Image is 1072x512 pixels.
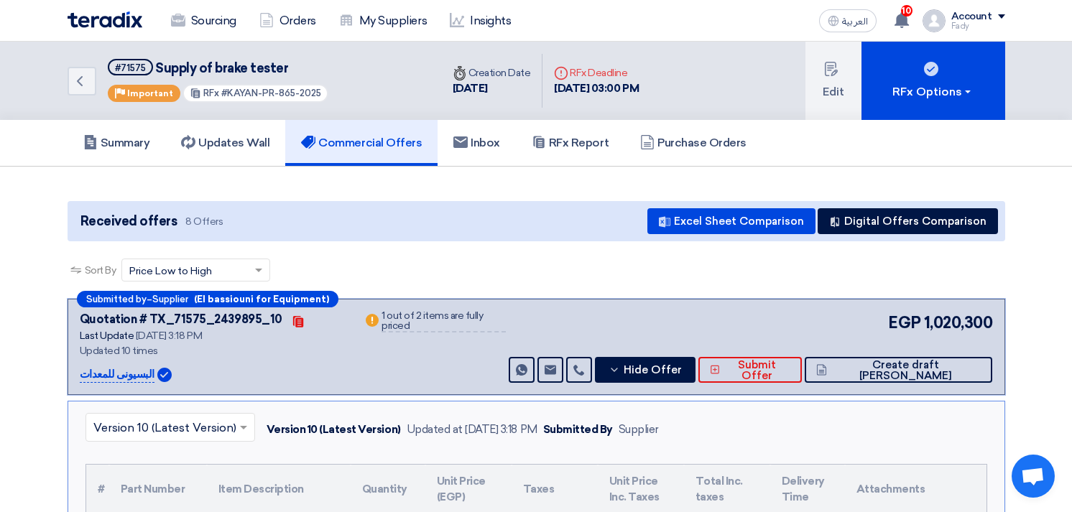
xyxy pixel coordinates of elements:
[888,311,921,335] span: EGP
[438,120,516,166] a: Inbox
[438,5,522,37] a: Insights
[285,120,438,166] a: Commercial Offers
[554,65,639,80] div: RFx Deadline
[805,357,993,383] button: Create draft [PERSON_NAME]
[516,120,624,166] a: RFx Report
[127,88,173,98] span: Important
[1012,455,1055,498] div: Open chat
[532,136,609,150] h5: RFx Report
[595,357,696,383] button: Hide Offer
[831,360,981,381] span: Create draft [PERSON_NAME]
[108,59,329,77] h5: Supply of brake tester
[861,42,1005,120] button: RFx Options
[185,215,223,228] span: 8 Offers
[155,60,288,76] span: Supply of brake tester
[842,17,868,27] span: العربية
[453,136,500,150] h5: Inbox
[924,311,993,335] span: 1,020,300
[301,136,422,150] h5: Commercial Offers
[136,330,202,342] span: [DATE] 3:18 PM
[181,136,269,150] h5: Updates Wall
[221,88,321,98] span: #KAYAN-PR-865-2025
[554,80,639,97] div: [DATE] 03:00 PM
[68,120,166,166] a: Summary
[619,422,659,438] div: Supplier
[819,9,877,32] button: العربية
[543,422,613,438] div: Submitted By
[624,365,682,376] span: Hide Offer
[951,22,1005,30] div: Fady
[80,212,177,231] span: Received offers
[453,65,531,80] div: Creation Date
[115,63,146,73] div: #71575
[328,5,438,37] a: My Suppliers
[382,311,506,332] div: 1 out of 2 items are fully priced
[83,136,150,150] h5: Summary
[647,208,815,234] button: Excel Sheet Comparison
[165,120,285,166] a: Updates Wall
[68,11,142,28] img: Teradix logo
[624,120,762,166] a: Purchase Orders
[248,5,328,37] a: Orders
[86,294,147,304] span: Submitted by
[951,11,992,23] div: Account
[453,80,531,97] div: [DATE]
[818,208,998,234] button: Digital Offers Comparison
[160,5,248,37] a: Sourcing
[724,360,790,381] span: Submit Offer
[129,264,212,279] span: Price Low to High
[203,88,219,98] span: RFx
[77,291,338,307] div: –
[698,357,802,383] button: Submit Offer
[194,294,329,304] b: (El bassiouni for Equipment)
[80,366,154,383] p: البسيونى للمعدات
[407,422,537,438] div: Updated at [DATE] 3:18 PM
[152,294,188,304] span: Supplier
[80,330,134,342] span: Last Update
[901,5,912,17] span: 10
[923,9,946,32] img: profile_test.png
[640,136,747,150] h5: Purchase Orders
[157,368,172,382] img: Verified Account
[805,42,861,120] button: Edit
[85,263,116,278] span: Sort By
[80,343,346,358] div: Updated 10 times
[267,422,401,438] div: Version 10 (Latest Version)
[892,83,974,101] div: RFx Options
[80,311,282,328] div: Quotation # TX_71575_2439895_10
